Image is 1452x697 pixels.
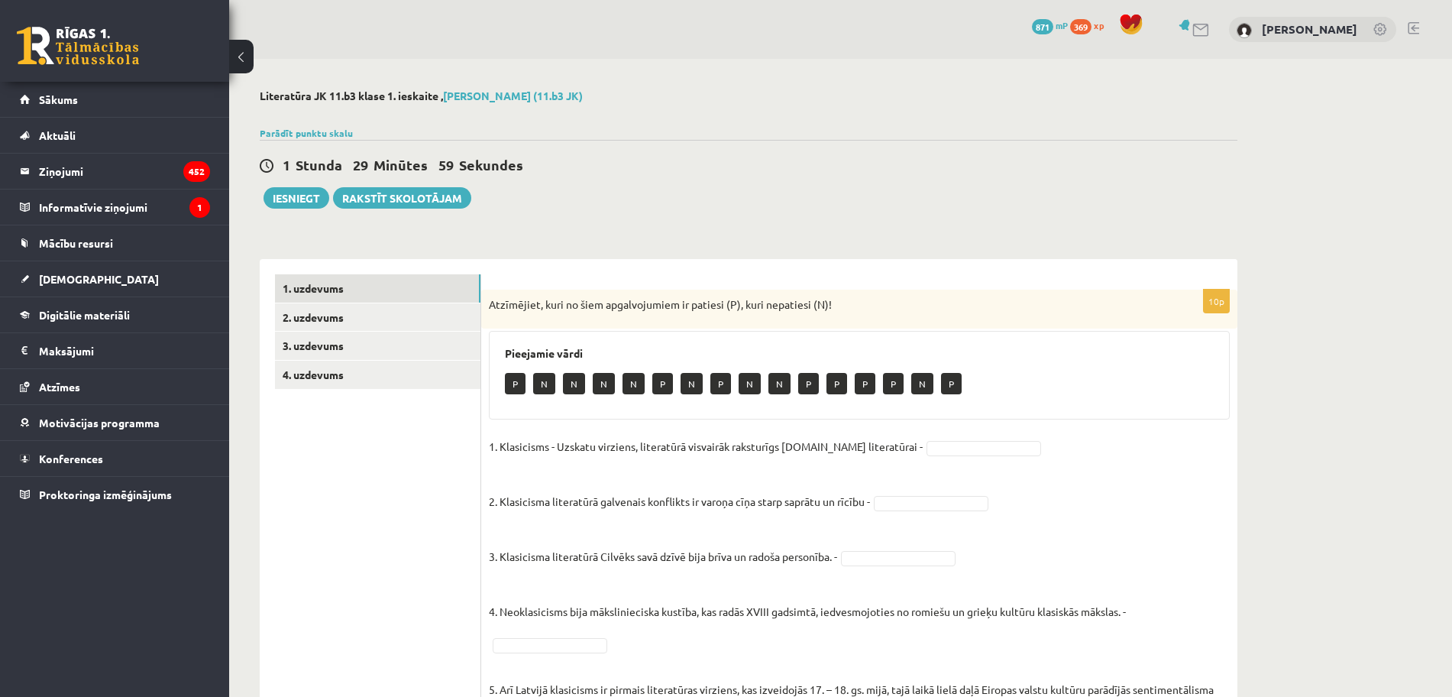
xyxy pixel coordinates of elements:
p: 3. Klasicisma literatūrā Cilvēks savā dzīvē bija brīva un radoša personība. - [489,522,837,568]
legend: Maksājumi [39,333,210,368]
span: Atzīmes [39,380,80,394]
p: P [505,373,526,394]
p: P [798,373,819,394]
p: N [563,373,585,394]
i: 452 [183,161,210,182]
a: Digitālie materiāli [20,297,210,332]
a: 4. uzdevums [275,361,480,389]
p: P [710,373,731,394]
p: 10p [1203,289,1230,313]
span: Sekundes [459,156,523,173]
span: Sākums [39,92,78,106]
a: 871 mP [1032,19,1068,31]
a: 2. uzdevums [275,303,480,332]
span: Minūtes [374,156,428,173]
span: xp [1094,19,1104,31]
span: Motivācijas programma [39,416,160,430]
a: Parādīt punktu skalu [260,127,353,139]
p: 4. Neoklasicisms bija mākslinieciska kustība, kas radās XVIII gadsimtā, iedvesmojoties no romiešu... [489,577,1126,623]
span: Proktoringa izmēģinājums [39,488,172,501]
button: Iesniegt [264,187,329,209]
p: N [533,373,555,394]
a: Rakstīt skolotājam [333,187,471,209]
p: N [739,373,761,394]
span: [DEMOGRAPHIC_DATA] [39,272,159,286]
p: P [883,373,904,394]
a: Motivācijas programma [20,405,210,440]
p: N [681,373,703,394]
a: Konferences [20,441,210,476]
a: 3. uzdevums [275,332,480,360]
span: 59 [438,156,454,173]
p: P [941,373,962,394]
p: 2. Klasicisma literatūrā galvenais konflikts ir varoņa cīņa starp saprātu un rīcību - [489,467,870,513]
a: 1. uzdevums [275,274,480,303]
a: Proktoringa izmēģinājums [20,477,210,512]
p: P [855,373,875,394]
p: P [826,373,847,394]
p: N [911,373,933,394]
a: [PERSON_NAME] (11.b3 JK) [443,89,583,102]
a: [DEMOGRAPHIC_DATA] [20,261,210,297]
p: 1. Klasicisms - Uzskatu virziens, literatūrā visvairāk raksturīgs [DOMAIN_NAME] literatūrai - [489,435,923,458]
a: Atzīmes [20,369,210,404]
p: N [623,373,645,394]
legend: Ziņojumi [39,154,210,189]
span: Konferences [39,452,103,465]
span: 369 [1070,19,1091,34]
a: Informatīvie ziņojumi1 [20,190,210,225]
a: Maksājumi [20,333,210,368]
span: 29 [353,156,368,173]
h3: Pieejamie vārdi [505,347,1214,360]
span: Digitālie materiāli [39,308,130,322]
span: 1 [283,156,290,173]
span: 871 [1032,19,1053,34]
a: [PERSON_NAME] [1262,21,1357,37]
img: Davids Tarvids [1237,23,1252,38]
a: Sākums [20,82,210,117]
span: mP [1056,19,1068,31]
legend: Informatīvie ziņojumi [39,190,210,225]
h2: Literatūra JK 11.b3 klase 1. ieskaite , [260,89,1237,102]
a: Mācību resursi [20,225,210,261]
p: P [652,373,673,394]
a: 369 xp [1070,19,1111,31]
span: Stunda [296,156,342,173]
p: N [593,373,615,394]
i: 1 [189,197,210,218]
a: Ziņojumi452 [20,154,210,189]
p: Atzīmējiet, kuri no šiem apgalvojumiem ir patiesi (P), kuri nepatiesi (N)! [489,297,1153,313]
a: Aktuāli [20,118,210,153]
p: N [768,373,791,394]
span: Aktuāli [39,128,76,142]
span: Mācību resursi [39,236,113,250]
a: Rīgas 1. Tālmācības vidusskola [17,27,139,65]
